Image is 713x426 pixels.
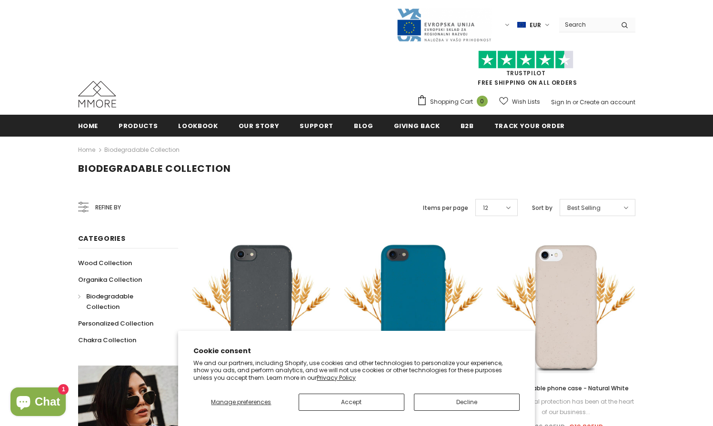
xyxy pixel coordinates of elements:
a: Track your order [494,115,565,136]
span: 12 [483,203,488,213]
h2: Cookie consent [193,346,520,356]
span: Products [119,121,158,130]
a: Privacy Policy [317,374,356,382]
span: Track your order [494,121,565,130]
img: Javni Razpis [396,8,492,42]
a: Blog [354,115,373,136]
a: Biodegradable phone case - Natural White [497,383,635,394]
input: Search Site [559,18,614,31]
button: Manage preferences [193,394,289,411]
a: Trustpilot [506,69,546,77]
span: Categories [78,234,126,243]
a: Wish Lists [499,93,540,110]
button: Accept [299,394,404,411]
span: Our Story [239,121,280,130]
span: Personalized Collection [78,319,153,328]
a: Products [119,115,158,136]
span: 0 [477,96,488,107]
span: FREE SHIPPING ON ALL ORDERS [417,55,635,87]
span: Biodegradable Collection [78,162,231,175]
span: Best Selling [567,203,601,213]
label: Sort by [532,203,552,213]
span: Lookbook [178,121,218,130]
span: Manage preferences [211,398,271,406]
span: Wood Collection [78,258,132,267]
span: B2B [461,121,474,130]
span: Shopping Cart [430,97,473,107]
span: Biodegradable phone case - Natural White [503,384,629,392]
a: Shopping Cart 0 [417,95,492,109]
span: Blog [354,121,373,130]
a: support [300,115,333,136]
a: Personalized Collection [78,315,153,332]
span: Wish Lists [512,97,540,107]
a: Biodegradable Collection [104,146,180,154]
div: Environmental protection has been at the heart of our business... [497,396,635,417]
button: Decline [414,394,520,411]
a: Sign In [551,98,571,106]
span: support [300,121,333,130]
img: MMORE Cases [78,81,116,108]
span: EUR [530,20,541,30]
span: Chakra Collection [78,336,136,345]
span: Refine by [95,202,121,213]
a: Javni Razpis [396,20,492,29]
a: B2B [461,115,474,136]
a: Wood Collection [78,255,132,271]
label: Items per page [423,203,468,213]
a: Chakra Collection [78,332,136,348]
a: Organika Collection [78,271,142,288]
span: or [572,98,578,106]
span: Giving back [394,121,440,130]
inbox-online-store-chat: Shopify online store chat [8,387,69,418]
a: Home [78,144,95,156]
img: Trust Pilot Stars [478,50,573,69]
a: Our Story [239,115,280,136]
a: Home [78,115,99,136]
span: Home [78,121,99,130]
span: Organika Collection [78,275,142,284]
a: Biodegradable Collection [78,288,168,315]
p: We and our partners, including Shopify, use cookies and other technologies to personalize your ex... [193,359,520,382]
a: Lookbook [178,115,218,136]
a: Giving back [394,115,440,136]
span: Biodegradable Collection [86,292,133,311]
a: Create an account [580,98,635,106]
